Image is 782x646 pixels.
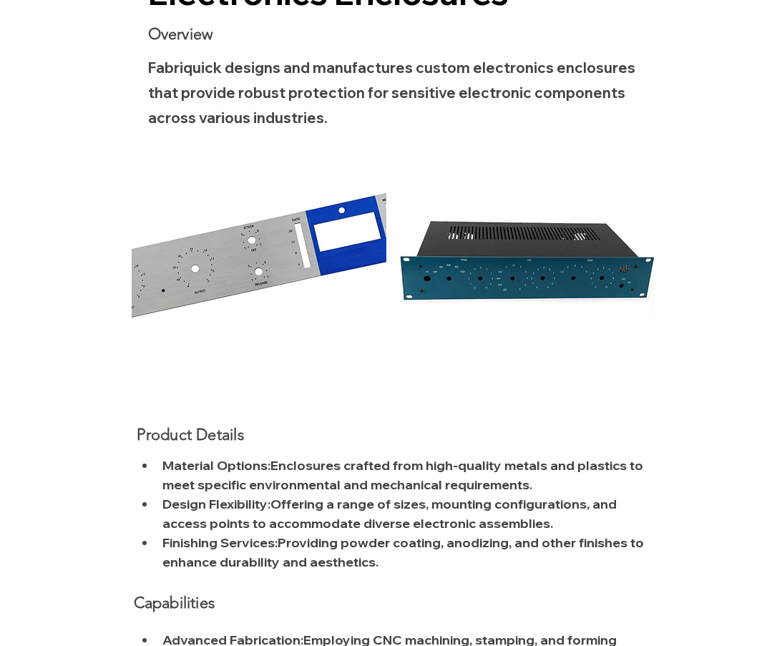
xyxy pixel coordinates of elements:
p: Fabriquick designs and manufactures custom electronics enclosures that provide robust protection ... [148,55,662,130]
span: Enclosures crafted from high-quality metals and plastics to meet specific environmental and mecha... [162,457,646,493]
span: Material Options: [162,457,270,474]
img: Electronics Enclosures [400,160,655,356]
span: Design Flexibility: [162,496,270,512]
span: Offering a range of sizes, mounting configurations, and access points to accommodate diverse elec... [162,496,620,532]
span: Finishing Services: [162,534,278,551]
span: Product Details [137,425,244,444]
span: Capabilities [134,593,215,612]
span: Providing powder coating, anodizing, and other finishes to enhance durability and aesthetics. [162,534,647,570]
span: Overview [148,24,213,44]
img: Electronics Enclosures [132,160,386,356]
